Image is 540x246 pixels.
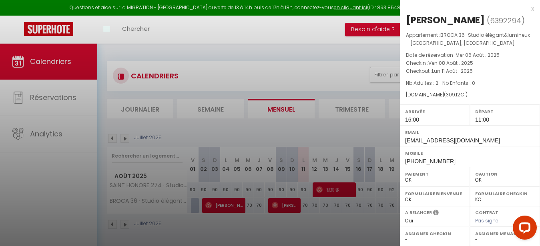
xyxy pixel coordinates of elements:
span: Ven 08 Août . 2025 [428,60,473,66]
span: BROCA 36 · Studio élégant&lumineux – [GEOGRAPHIC_DATA], [GEOGRAPHIC_DATA] [406,32,530,46]
div: [PERSON_NAME] [406,14,485,26]
span: 309.12 [446,91,460,98]
label: Arrivée [405,108,465,116]
p: Date de réservation : [406,51,534,59]
label: Caution [475,170,535,178]
p: Checkout : [406,67,534,75]
span: [EMAIL_ADDRESS][DOMAIN_NAME] [405,137,500,144]
span: ( ) [487,15,525,26]
label: Paiement [405,170,465,178]
label: A relancer [405,209,432,216]
label: Email [405,128,535,136]
span: 16:00 [405,116,419,123]
span: Lun 11 Août . 2025 [432,68,473,74]
span: Nb Enfants : 0 [442,80,475,86]
div: [DOMAIN_NAME] [406,91,534,99]
label: Contrat [475,209,498,214]
label: Assigner Menage [475,230,535,238]
span: Nb Adultes : 2 - [406,80,475,86]
span: 6392294 [490,16,521,26]
div: x [400,4,534,14]
span: Mer 06 Août . 2025 [456,52,500,58]
label: Formulaire Checkin [475,190,535,198]
p: Appartement : [406,31,534,47]
span: ( € ) [444,91,468,98]
label: Mobile [405,149,535,157]
span: [PHONE_NUMBER] [405,158,456,164]
i: Sélectionner OUI si vous souhaiter envoyer les séquences de messages post-checkout [433,209,439,218]
label: Formulaire Bienvenue [405,190,465,198]
label: Assigner Checkin [405,230,465,238]
label: Départ [475,108,535,116]
span: Pas signé [475,217,498,224]
iframe: LiveChat chat widget [506,212,540,246]
span: 11:00 [475,116,489,123]
p: Checkin : [406,59,534,67]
